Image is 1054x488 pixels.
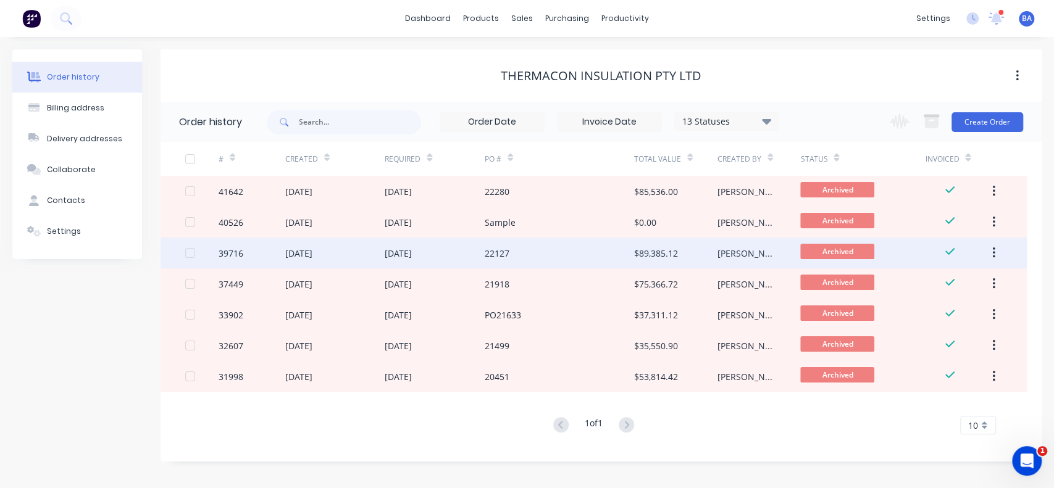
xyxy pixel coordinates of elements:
[634,308,678,321] div: $37,311.12
[952,112,1023,132] button: Create Order
[12,154,142,185] button: Collaborate
[219,142,285,176] div: #
[717,185,776,198] div: [PERSON_NAME]
[285,142,385,176] div: Created
[285,370,312,383] div: [DATE]
[800,275,874,290] span: Archived
[47,164,96,175] div: Collaborate
[485,185,509,198] div: 22280
[925,154,959,165] div: Invoiced
[47,102,104,114] div: Billing address
[1022,13,1032,24] span: BA
[385,308,412,321] div: [DATE]
[505,9,539,28] div: sales
[12,62,142,93] button: Order history
[634,216,656,229] div: $0.00
[219,216,243,229] div: 40526
[285,154,318,165] div: Created
[219,154,224,165] div: #
[717,216,776,229] div: [PERSON_NAME]
[179,115,242,130] div: Order history
[285,278,312,291] div: [DATE]
[285,308,312,321] div: [DATE]
[539,9,595,28] div: purchasing
[12,216,142,247] button: Settings
[399,9,457,28] a: dashboard
[968,419,978,432] span: 10
[634,142,717,176] div: Total Value
[285,247,312,260] div: [DATE]
[485,142,634,176] div: PO #
[385,142,485,176] div: Required
[12,185,142,216] button: Contacts
[219,185,243,198] div: 41642
[285,339,312,352] div: [DATE]
[717,370,776,383] div: [PERSON_NAME]
[385,370,412,383] div: [DATE]
[219,278,243,291] div: 37449
[47,72,99,83] div: Order history
[717,278,776,291] div: [PERSON_NAME]
[457,9,505,28] div: products
[219,247,243,260] div: 39716
[485,278,509,291] div: 21918
[47,226,81,237] div: Settings
[385,339,412,352] div: [DATE]
[485,216,516,229] div: Sample
[385,154,420,165] div: Required
[47,195,85,206] div: Contacts
[385,185,412,198] div: [DATE]
[385,247,412,260] div: [DATE]
[800,142,925,176] div: Status
[800,244,874,259] span: Archived
[299,110,421,134] input: Search...
[634,339,678,352] div: $35,550.90
[800,305,874,321] span: Archived
[485,308,521,321] div: PO21633
[485,247,509,260] div: 22127
[634,154,681,165] div: Total Value
[47,133,122,144] div: Delivery addresses
[385,278,412,291] div: [DATE]
[501,68,701,83] div: Thermacon Insulation Pty Ltd
[910,9,956,28] div: settings
[634,278,678,291] div: $75,366.72
[585,416,603,434] div: 1 of 1
[800,182,874,197] span: Archived
[12,93,142,123] button: Billing address
[440,113,544,131] input: Order Date
[595,9,655,28] div: productivity
[800,213,874,228] span: Archived
[717,339,776,352] div: [PERSON_NAME]
[22,9,41,28] img: Factory
[385,216,412,229] div: [DATE]
[485,370,509,383] div: 20451
[717,247,776,260] div: [PERSON_NAME]
[634,370,678,383] div: $53,814.42
[219,308,243,321] div: 33902
[717,142,801,176] div: Created By
[634,247,678,260] div: $89,385.12
[800,336,874,352] span: Archived
[219,339,243,352] div: 32607
[800,367,874,383] span: Archived
[717,308,776,321] div: [PERSON_NAME]
[1012,446,1042,476] iframe: Intercom live chat
[925,142,992,176] div: Invoiced
[717,154,761,165] div: Created By
[558,113,661,131] input: Invoice Date
[485,339,509,352] div: 21499
[800,154,827,165] div: Status
[1037,446,1047,456] span: 1
[12,123,142,154] button: Delivery addresses
[219,370,243,383] div: 31998
[285,185,312,198] div: [DATE]
[634,185,678,198] div: $85,536.00
[675,115,779,128] div: 13 Statuses
[485,154,501,165] div: PO #
[285,216,312,229] div: [DATE]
